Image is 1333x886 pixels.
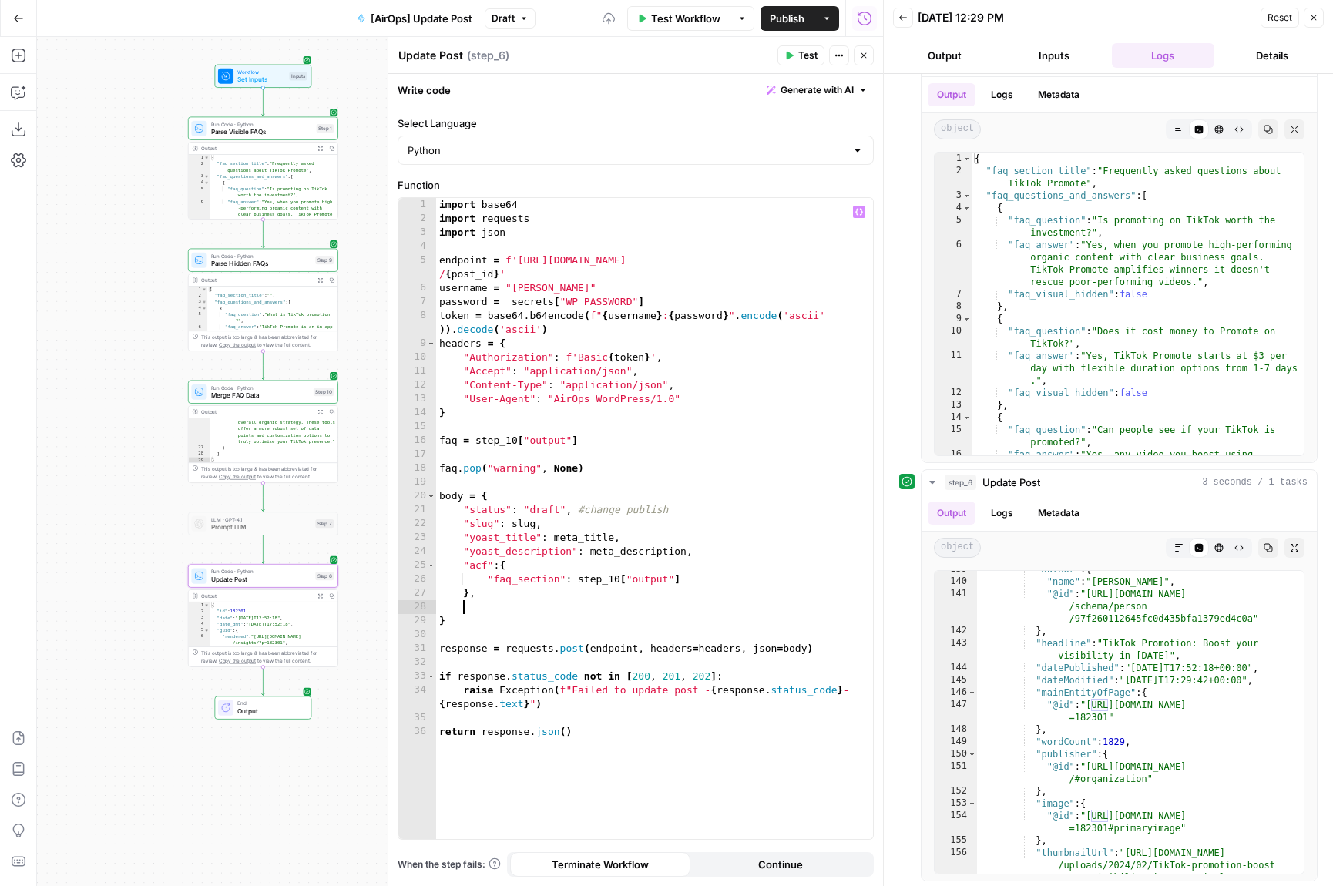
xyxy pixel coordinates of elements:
div: 34 [398,683,436,711]
button: Logs [1112,43,1215,68]
span: Toggle code folding, rows 4 through 8 [962,202,971,214]
div: 22 [398,517,436,531]
div: 13 [935,399,972,411]
div: EndOutput [188,696,338,720]
button: Reset [1261,8,1299,28]
span: End [237,700,304,707]
div: Write code [388,74,883,106]
div: 36 [398,725,436,739]
div: 10 [398,351,436,364]
div: 19 [398,475,436,489]
div: 5 [189,186,210,199]
div: 35 [398,711,436,725]
span: Toggle code folding, rows 1 through 56 [962,153,971,165]
div: 10 [935,325,972,350]
button: 3 seconds / 1 tasks [922,470,1317,495]
div: 12 [935,387,972,399]
div: 29 [398,614,436,628]
div: 144 [935,662,977,674]
div: 1 [189,287,208,293]
div: 15 [935,424,972,448]
div: Run Code · PythonUpdate PostStep 6Output{ "id":182301, "date":"[DATE]T12:52:18", "date_gmt":"[DAT... [188,565,338,667]
div: 12 [398,378,436,392]
div: 20 [398,489,436,503]
span: step_6 [945,475,976,490]
span: Test Workflow [651,11,720,26]
div: 25 [398,559,436,572]
div: 33 [398,670,436,683]
span: Run Code · Python [211,120,313,128]
button: Test [777,45,824,65]
div: 145 [935,674,977,686]
div: Step 9 [315,256,334,264]
div: Run Code · PythonParse Visible FAQsStep 1Output{ "faq_section_title":"Frequently asked questions ... [188,117,338,220]
div: 9 [398,337,436,351]
div: 16 [398,434,436,448]
div: Step 1 [317,124,334,133]
div: Step 7 [315,519,334,528]
span: Toggle code folding, rows 4 through 7 [202,305,207,311]
div: Inputs [289,72,307,80]
span: Toggle code folding, rows 9 through 14 [427,337,435,351]
div: 8 [398,309,436,337]
div: Step 6 [315,572,334,580]
span: Toggle code folding, rows 146 through 148 [968,686,976,699]
div: WorkflowSet InputsInputs [188,65,338,88]
div: 11 [398,364,436,378]
div: Step 10 [314,388,334,396]
button: Details [1221,43,1324,68]
span: Copy the output [219,342,256,348]
span: Update Post [211,575,312,585]
div: 149 [935,736,977,748]
span: Test [798,49,818,62]
div: 14 [935,411,972,424]
button: Generate with AI [761,80,874,100]
span: object [934,119,981,139]
div: 4 [398,240,436,253]
div: 3 [189,173,210,180]
div: Output [201,276,311,284]
span: Toggle code folding, rows 5 through 8 [204,627,210,633]
div: This output is too large & has been abbreviated for review. to view the full content. [201,334,334,349]
span: Toggle code folding, rows 153 through 155 [968,797,976,810]
a: When the step fails: [398,857,501,871]
div: 30 [398,628,436,642]
div: 156 [935,847,977,884]
span: Merge FAQ Data [211,391,310,401]
button: Inputs [1002,43,1106,68]
div: 5 [935,214,972,239]
button: Publish [761,6,814,31]
span: Toggle code folding, rows 1 through 25 [204,155,210,161]
button: Logs [982,502,1022,525]
div: 2 [398,212,436,226]
span: Toggle code folding, rows 3 through 8 [202,299,207,305]
span: Toggle code folding, rows 4 through 8 [204,180,210,186]
label: Select Language [398,116,874,131]
button: Metadata [1029,502,1089,525]
div: 26 [398,572,436,586]
span: Terminate Workflow [552,857,649,872]
div: 7 [398,295,436,309]
div: 1 [189,602,210,609]
div: 18 [398,461,436,475]
div: 28 [398,600,436,614]
span: Toggle code folding, rows 3 through 24 [204,173,210,180]
div: 140 [935,576,977,588]
g: Edge from step_9 to step_10 [262,351,265,379]
span: Copy the output [219,658,256,664]
div: 5 [189,311,208,324]
div: 3 [398,226,436,240]
div: Output [201,408,311,415]
span: Toggle code folding, rows 150 through 152 [968,748,976,760]
span: Toggle code folding, rows 33 through 34 [427,670,435,683]
div: 32 [398,656,436,670]
div: 154 [935,810,977,834]
div: 1 [935,153,972,165]
g: Edge from step_6 to end [262,667,265,695]
div: 141 [935,588,977,625]
span: Set Inputs [237,75,285,85]
span: Toggle code folding, rows 1 through 23 [204,602,210,609]
div: 2 [189,161,210,173]
div: LLM · GPT-4.1Prompt LLMStep 7 [188,512,338,535]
